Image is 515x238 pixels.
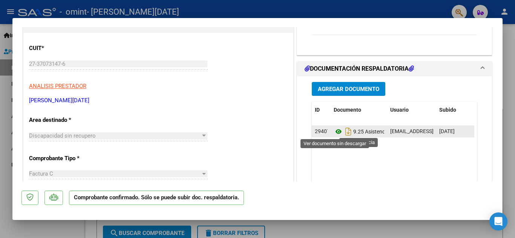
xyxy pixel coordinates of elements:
[390,107,409,113] span: Usuario
[334,129,389,135] span: 9.25 Asistencia
[439,128,455,134] span: [DATE]
[318,86,379,92] span: Agregar Documento
[387,102,436,118] datatable-header-cell: Usuario
[474,102,512,118] datatable-header-cell: Acción
[29,116,107,124] p: Area destinado *
[439,107,456,113] span: Subido
[297,76,492,232] div: DOCUMENTACIÓN RESPALDATORIA
[29,83,86,89] span: ANALISIS PRESTADOR
[305,64,414,73] h1: DOCUMENTACIÓN RESPALDATORIA
[312,102,331,118] datatable-header-cell: ID
[436,102,474,118] datatable-header-cell: Subido
[29,170,53,177] span: Factura C
[334,107,361,113] span: Documento
[312,82,385,96] button: Agregar Documento
[29,44,107,53] p: CUIT
[297,61,492,76] mat-expansion-panel-header: DOCUMENTACIÓN RESPALDATORIA
[489,212,507,230] div: Open Intercom Messenger
[315,107,320,113] span: ID
[315,128,330,134] span: 29407
[29,154,107,163] p: Comprobante Tipo *
[29,132,96,139] span: Discapacidad sin recupero
[29,96,288,105] p: [PERSON_NAME][DATE]
[343,126,353,138] i: Descargar documento
[69,191,244,205] p: Comprobante confirmado. Sólo se puede subir doc. respaldatoria.
[331,102,387,118] datatable-header-cell: Documento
